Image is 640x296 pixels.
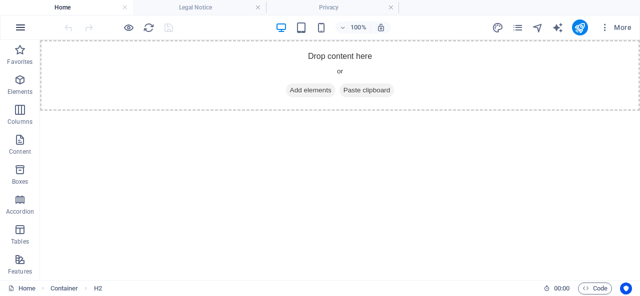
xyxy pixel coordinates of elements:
button: navigator [532,21,544,33]
p: Features [8,268,32,276]
button: design [492,21,504,33]
span: Click to select. Double-click to edit [94,283,102,295]
button: pages [512,21,524,33]
h4: Privacy [266,2,399,13]
p: Elements [7,88,33,96]
button: reload [142,21,154,33]
button: text_generator [552,21,564,33]
span: Click to select. Double-click to edit [50,283,78,295]
button: 100% [335,21,371,33]
h6: Session time [543,283,570,295]
span: Code [582,283,607,295]
i: Navigator [532,22,543,33]
i: Design (Ctrl+Alt+Y) [492,22,503,33]
button: More [596,19,635,35]
p: Content [9,148,31,156]
span: 00 00 [554,283,569,295]
span: Paste clipboard [299,43,354,57]
p: Accordion [6,208,34,216]
span: More [600,22,631,32]
i: On resize automatically adjust zoom level to fit chosen device. [376,23,385,32]
button: Usercentrics [620,283,632,295]
p: Favorites [7,58,32,66]
button: Code [578,283,612,295]
i: Reload page [143,22,154,33]
a: Click to cancel selection. Double-click to open Pages [8,283,35,295]
span: : [561,285,562,292]
button: publish [572,19,588,35]
i: Publish [574,22,585,33]
p: Boxes [12,178,28,186]
p: Tables [11,238,29,246]
i: Pages (Ctrl+Alt+S) [512,22,523,33]
h6: 100% [350,21,366,33]
i: AI Writer [552,22,563,33]
p: Columns [7,118,32,126]
nav: breadcrumb [50,283,102,295]
span: Add elements [246,43,295,57]
h4: Legal Notice [133,2,266,13]
button: Click here to leave preview mode and continue editing [122,21,134,33]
